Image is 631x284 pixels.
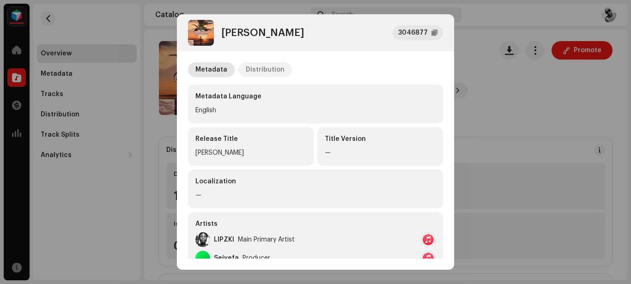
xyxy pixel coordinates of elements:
[195,62,227,77] div: Metadata
[195,190,436,201] div: —
[214,254,239,262] div: Seiyefa
[195,147,306,158] div: [PERSON_NAME]
[325,147,436,158] div: —
[246,62,285,77] div: Distribution
[243,254,270,262] div: Producer
[325,134,436,144] div: Title Version
[221,27,304,38] div: [PERSON_NAME]
[238,236,295,243] div: Main Primary Artist
[195,232,210,247] img: e3372d96-a3d6-4fd2-adda-4a3e38eb3a5c
[188,20,214,46] img: ea3fc30f-7b49-4797-8a75-a4d59f7d6e6f
[195,219,436,229] div: Artists
[214,236,234,243] div: LIPZKI
[195,105,436,116] div: English
[398,27,428,38] div: 3046877
[195,92,436,101] div: Metadata Language
[195,134,306,144] div: Release Title
[195,177,436,186] div: Localization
